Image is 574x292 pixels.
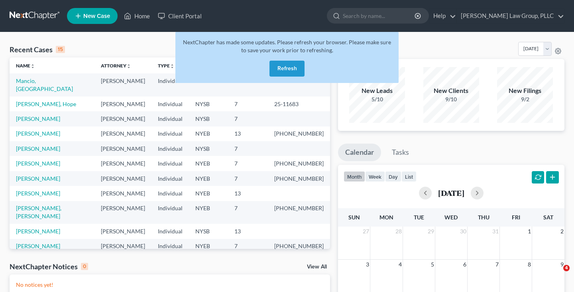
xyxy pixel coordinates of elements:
[401,171,417,182] button: list
[429,9,456,23] a: Help
[189,111,228,126] td: NYSB
[228,239,268,254] td: 7
[120,9,154,23] a: Home
[462,260,467,269] span: 6
[151,156,189,171] td: Individual
[94,126,151,141] td: [PERSON_NAME]
[16,281,324,289] p: No notices yet!
[158,63,175,69] a: Typeunfold_more
[16,77,73,92] a: Mancio, [GEOGRAPHIC_DATA]
[189,156,228,171] td: NYEB
[563,265,570,271] span: 4
[83,13,110,19] span: New Case
[427,227,435,236] span: 29
[94,73,151,96] td: [PERSON_NAME]
[189,201,228,224] td: NYEB
[189,186,228,201] td: NYEB
[151,97,189,111] td: Individual
[94,141,151,156] td: [PERSON_NAME]
[189,141,228,156] td: NYSB
[228,156,268,171] td: 7
[154,9,206,23] a: Client Portal
[189,239,228,254] td: NYEB
[379,214,393,221] span: Mon
[16,160,60,167] a: [PERSON_NAME]
[348,214,360,221] span: Sun
[269,61,305,77] button: Refresh
[101,63,131,69] a: Attorneyunfold_more
[344,171,365,182] button: month
[228,111,268,126] td: 7
[16,190,60,197] a: [PERSON_NAME]
[365,171,385,182] button: week
[16,175,60,182] a: [PERSON_NAME]
[547,265,566,284] iframe: Intercom live chat
[228,171,268,186] td: 7
[10,45,65,54] div: Recent Cases
[228,201,268,224] td: 7
[56,46,65,53] div: 15
[228,97,268,111] td: 7
[365,260,370,269] span: 3
[151,111,189,126] td: Individual
[151,141,189,156] td: Individual
[151,201,189,224] td: Individual
[362,227,370,236] span: 27
[94,239,151,254] td: [PERSON_NAME]
[126,64,131,69] i: unfold_more
[151,171,189,186] td: Individual
[414,214,424,221] span: Tue
[491,227,499,236] span: 31
[395,227,403,236] span: 28
[228,186,268,201] td: 13
[398,260,403,269] span: 4
[151,239,189,254] td: Individual
[228,141,268,156] td: 7
[16,205,61,219] a: [PERSON_NAME], [PERSON_NAME]
[527,260,532,269] span: 8
[423,95,479,103] div: 9/10
[338,144,381,161] a: Calendar
[444,214,458,221] span: Wed
[189,126,228,141] td: NYEB
[457,9,564,23] a: [PERSON_NAME] Law Group, PLLC
[560,227,564,236] span: 2
[16,243,60,249] a: [PERSON_NAME]
[189,224,228,239] td: NYSB
[349,86,405,95] div: New Leads
[268,201,330,224] td: [PHONE_NUMBER]
[16,145,60,152] a: [PERSON_NAME]
[497,95,553,103] div: 9/2
[151,126,189,141] td: Individual
[349,95,405,103] div: 5/10
[94,156,151,171] td: [PERSON_NAME]
[459,227,467,236] span: 30
[268,171,330,186] td: [PHONE_NUMBER]
[81,263,88,270] div: 0
[94,97,151,111] td: [PERSON_NAME]
[343,8,416,23] input: Search by name...
[430,260,435,269] span: 5
[151,73,189,96] td: Individual
[385,171,401,182] button: day
[495,260,499,269] span: 7
[94,171,151,186] td: [PERSON_NAME]
[543,214,553,221] span: Sat
[268,97,330,111] td: 25-11683
[170,64,175,69] i: unfold_more
[268,156,330,171] td: [PHONE_NUMBER]
[151,186,189,201] td: Individual
[228,126,268,141] td: 13
[30,64,35,69] i: unfold_more
[94,186,151,201] td: [PERSON_NAME]
[438,189,464,197] h2: [DATE]
[423,86,479,95] div: New Clients
[268,126,330,141] td: [PHONE_NUMBER]
[189,97,228,111] td: NYSB
[16,63,35,69] a: Nameunfold_more
[512,214,520,221] span: Fri
[478,214,489,221] span: Thu
[268,239,330,254] td: [PHONE_NUMBER]
[228,224,268,239] td: 13
[560,260,564,269] span: 9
